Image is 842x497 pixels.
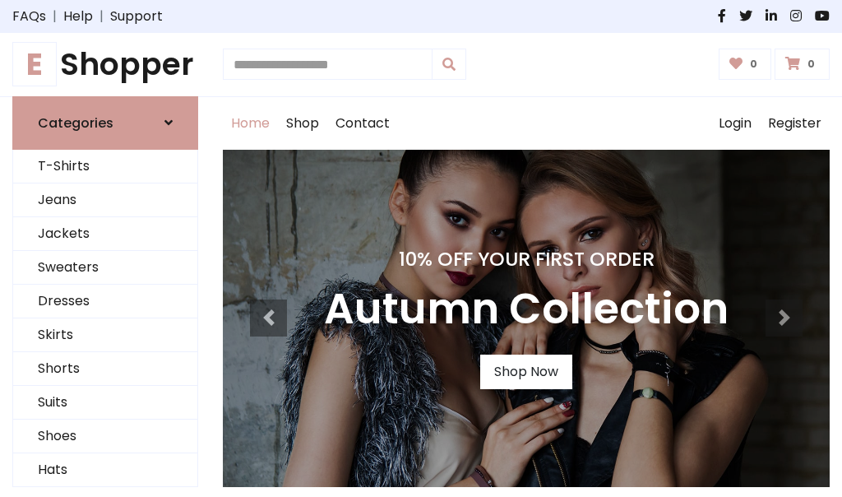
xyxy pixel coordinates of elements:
[13,318,197,352] a: Skirts
[746,57,761,72] span: 0
[324,284,729,335] h3: Autumn Collection
[480,355,572,389] a: Shop Now
[13,251,197,285] a: Sweaters
[38,115,113,131] h6: Categories
[719,49,772,80] a: 0
[46,7,63,26] span: |
[13,285,197,318] a: Dresses
[803,57,819,72] span: 0
[13,150,197,183] a: T-Shirts
[12,96,198,150] a: Categories
[760,97,830,150] a: Register
[324,248,729,271] h4: 10% Off Your First Order
[13,453,197,487] a: Hats
[775,49,830,80] a: 0
[110,7,163,26] a: Support
[13,420,197,453] a: Shoes
[223,97,278,150] a: Home
[12,46,198,83] a: EShopper
[13,386,197,420] a: Suits
[13,217,197,251] a: Jackets
[12,7,46,26] a: FAQs
[710,97,760,150] a: Login
[278,97,327,150] a: Shop
[13,352,197,386] a: Shorts
[12,42,57,86] span: E
[93,7,110,26] span: |
[327,97,398,150] a: Contact
[12,46,198,83] h1: Shopper
[63,7,93,26] a: Help
[13,183,197,217] a: Jeans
